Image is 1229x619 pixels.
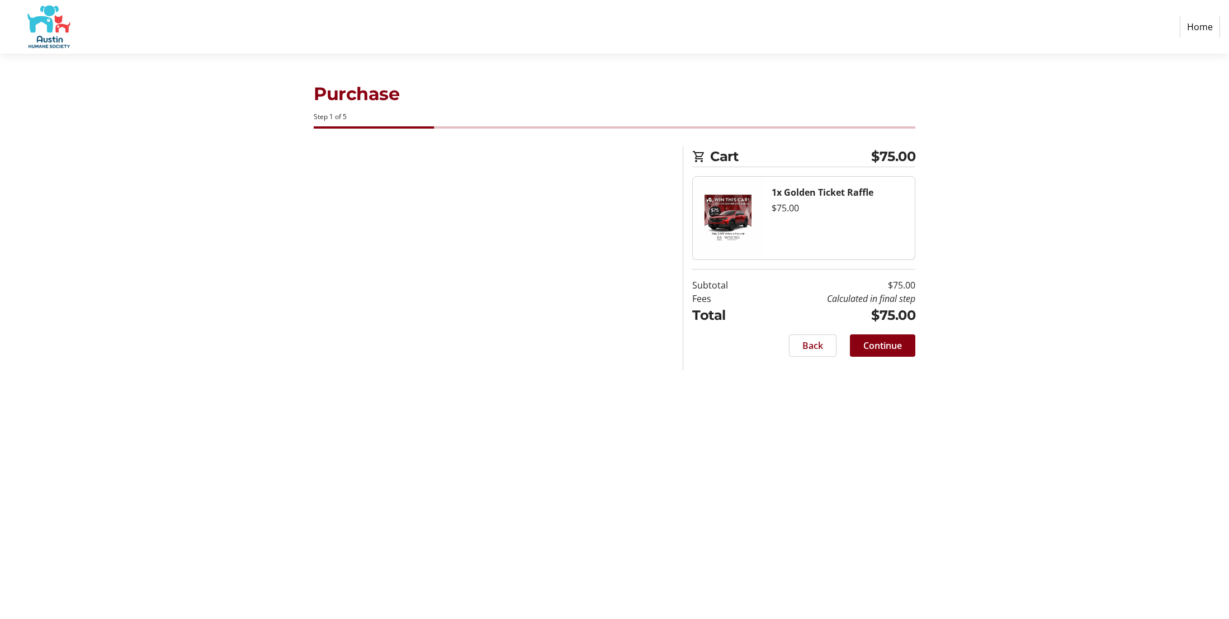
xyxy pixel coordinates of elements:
span: Cart [710,147,871,167]
h1: Purchase [314,81,915,107]
a: Home [1180,16,1220,37]
td: Subtotal [692,278,757,292]
span: $75.00 [871,147,915,167]
div: $75.00 [772,201,906,215]
img: Golden Ticket Raffle [693,177,763,259]
td: $75.00 [757,305,915,325]
span: Continue [863,339,902,352]
strong: 1x Golden Ticket Raffle [772,186,873,199]
button: Back [789,334,836,357]
td: $75.00 [757,278,915,292]
td: Total [692,305,757,325]
span: Back [802,339,823,352]
div: Step 1 of 5 [314,112,915,122]
button: Continue [850,334,915,357]
img: Austin Humane Society's Logo [9,4,88,49]
td: Fees [692,292,757,305]
td: Calculated in final step [757,292,915,305]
